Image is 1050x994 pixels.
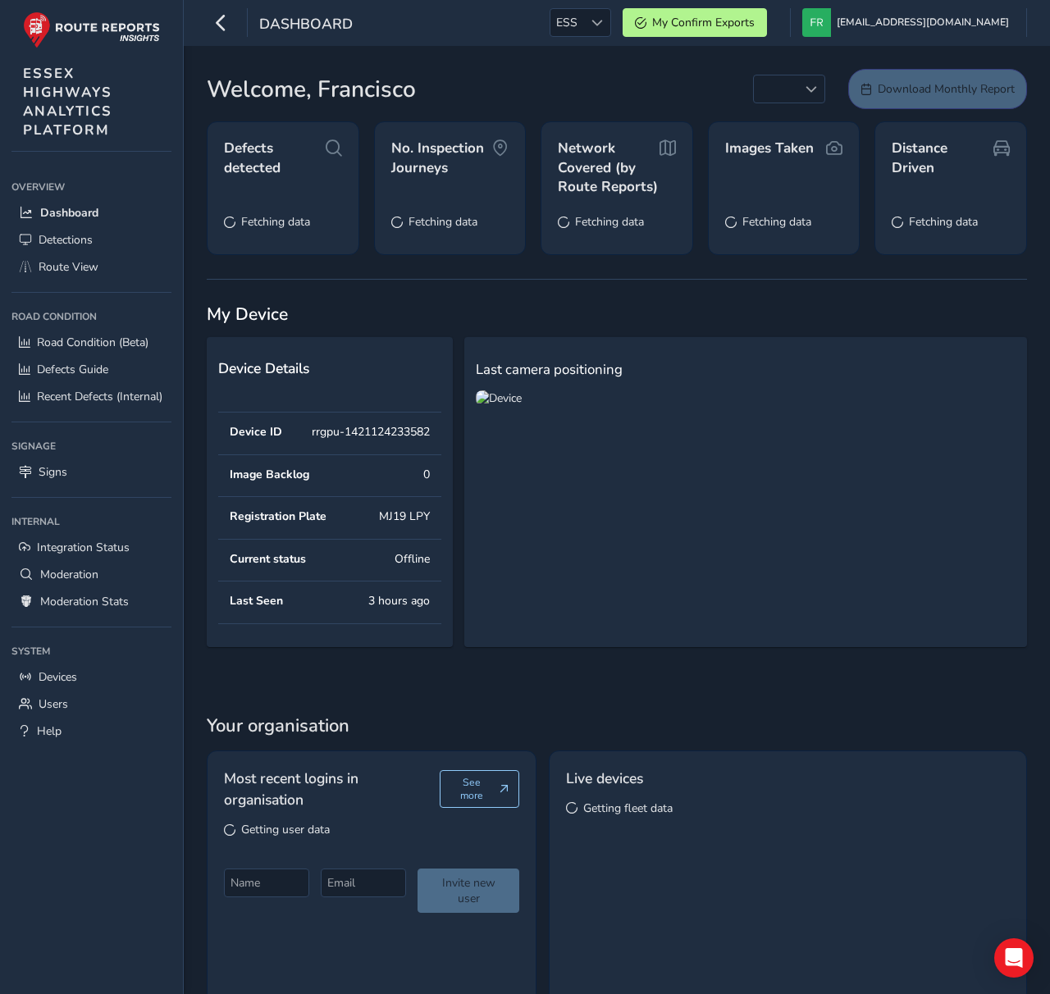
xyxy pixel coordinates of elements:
a: Moderation [11,561,171,588]
span: Users [39,696,68,712]
div: Device ID [230,424,282,440]
span: Getting user data [241,822,330,837]
img: Device [476,390,522,406]
div: Overview [11,175,171,199]
a: Route View [11,253,171,280]
span: Distance Driven [892,139,993,177]
a: Defects Guide [11,356,171,383]
a: Recent Defects (Internal) [11,383,171,410]
div: Last Seen [230,593,283,609]
span: Detections [39,232,93,248]
img: rr logo [23,11,160,48]
div: 0 [423,467,430,482]
span: Help [37,723,62,739]
button: My Confirm Exports [623,8,767,37]
span: ESS [550,9,583,36]
span: Last camera positioning [476,360,623,379]
div: Signage [11,434,171,458]
button: [EMAIL_ADDRESS][DOMAIN_NAME] [802,8,1015,37]
span: Route View [39,259,98,275]
a: Help [11,718,171,745]
a: Detections [11,226,171,253]
span: Defects detected [224,139,326,177]
div: Registration Plate [230,508,326,524]
a: Moderation Stats [11,588,171,615]
a: Devices [11,663,171,691]
a: Signs [11,458,171,486]
span: Images Taken [725,139,814,158]
span: Network Covered (by Route Reports) [558,139,660,197]
input: Name [224,869,309,897]
span: My Confirm Exports [652,15,755,30]
span: Fetching data [575,214,644,230]
span: Integration Status [37,540,130,555]
div: System [11,639,171,663]
div: 3 hours ago [368,593,430,609]
span: Fetching data [742,214,811,230]
span: Devices [39,669,77,685]
div: Internal [11,509,171,534]
a: Integration Status [11,534,171,561]
span: Dashboard [40,205,98,221]
span: Recent Defects (Internal) [37,389,162,404]
div: MJ19 LPY [379,508,430,524]
a: Dashboard [11,199,171,226]
h2: Device Details [218,360,441,377]
span: Signs [39,464,67,480]
div: Offline [395,551,430,567]
div: Road Condition [11,304,171,329]
span: Fetching data [241,214,310,230]
span: Welcome, Francisco [207,72,416,107]
span: Getting fleet data [583,800,673,816]
span: Dashboard [259,14,353,37]
span: Fetching data [409,214,477,230]
div: rrgpu-1421124233582 [312,424,430,440]
a: Road Condition (Beta) [11,329,171,356]
a: Users [11,691,171,718]
span: Defects Guide [37,362,108,377]
input: Email [321,869,406,897]
button: See more [440,770,519,808]
span: Moderation Stats [40,594,129,609]
div: Open Intercom Messenger [994,938,1034,978]
span: ESSEX HIGHWAYS ANALYTICS PLATFORM [23,64,112,139]
div: Image Backlog [230,467,309,482]
span: No. Inspection Journeys [391,139,493,177]
div: Current status [230,551,306,567]
span: See more [450,776,493,802]
span: Most recent logins in organisation [224,768,440,811]
span: Road Condition (Beta) [37,335,148,350]
span: Fetching data [909,214,978,230]
img: diamond-layout [802,8,831,37]
span: [EMAIL_ADDRESS][DOMAIN_NAME] [837,8,1009,37]
span: My Device [207,303,288,326]
span: Your organisation [207,714,1027,738]
span: Moderation [40,567,98,582]
span: Live devices [566,768,643,789]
